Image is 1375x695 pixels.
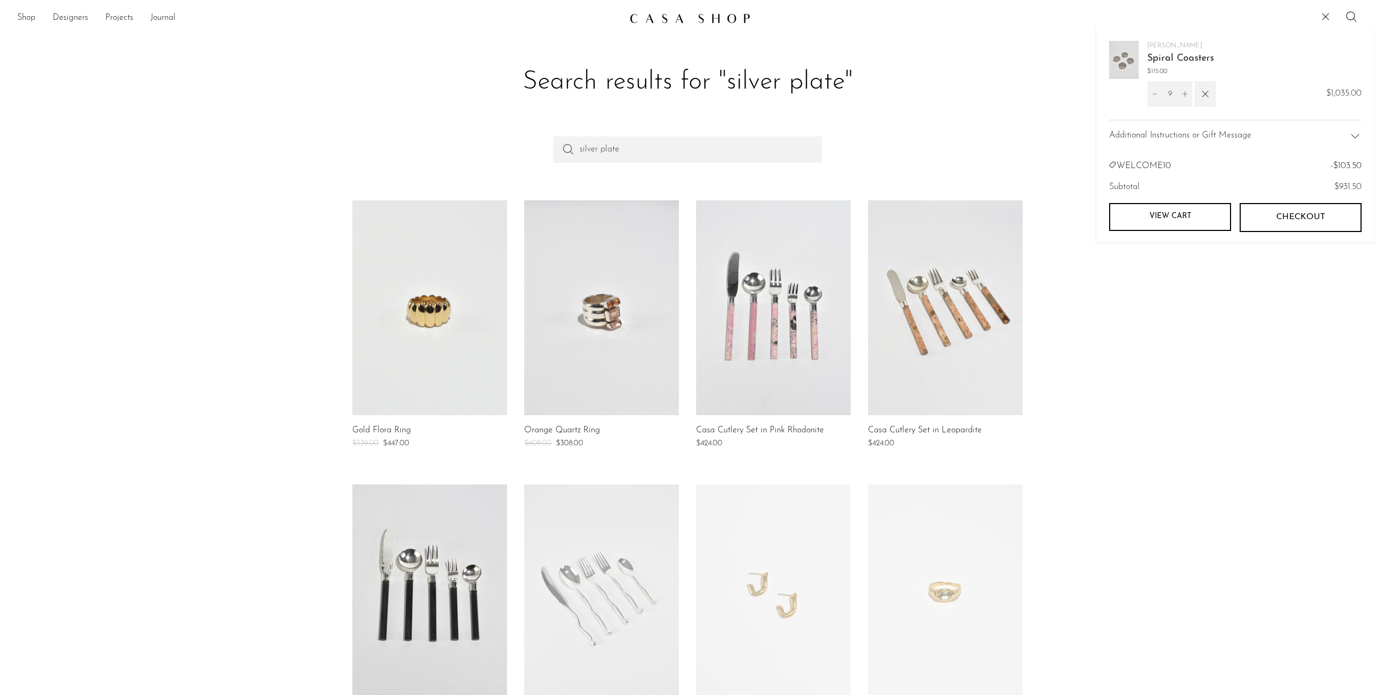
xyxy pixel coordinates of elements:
span: Additional Instructions or Gift Message [1109,129,1251,143]
span: $424.00 [696,439,722,447]
button: Checkout [1240,203,1362,232]
span: Checkout [1276,212,1325,222]
span: $308.00 [556,439,583,447]
span: $115.00 [1147,67,1214,77]
a: Projects [105,11,133,25]
div: Additional Instructions or Gift Message [1109,120,1362,151]
span: $608.00 [524,439,552,447]
div: - [1318,160,1362,172]
button: Decrement [1147,81,1162,107]
a: Spiral Coasters [1147,54,1214,63]
span: $447.00 [383,439,409,447]
a: Gold Flora Ring [352,426,411,436]
nav: Desktop navigation [17,9,621,27]
a: View cart [1109,203,1231,231]
a: Orange Quartz Ring [524,426,600,436]
img: Spiral Coasters [1109,41,1139,79]
button: Increment [1177,81,1192,107]
a: Designers [53,11,88,25]
span: $931.50 [1334,183,1362,191]
input: Quantity [1162,81,1177,107]
span: Subtotal [1109,180,1140,194]
ul: NEW HEADER MENU [17,9,621,27]
h1: Search results for "silver plate" [361,66,1014,99]
a: Casa Cutlery Set in Leopardite [868,426,982,436]
a: [PERSON_NAME] [1147,42,1202,49]
span: $1,035.00 [1326,87,1362,101]
span: $424.00 [868,439,894,447]
a: Casa Cutlery Set in Pink Rhodonite [696,426,824,436]
span: $539.00 [352,439,379,447]
a: Journal [150,11,176,25]
a: Shop [17,11,35,25]
span: $103.50 [1333,162,1362,170]
input: Perform a search [553,136,822,162]
div: WELCOME10 [1109,160,1171,172]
